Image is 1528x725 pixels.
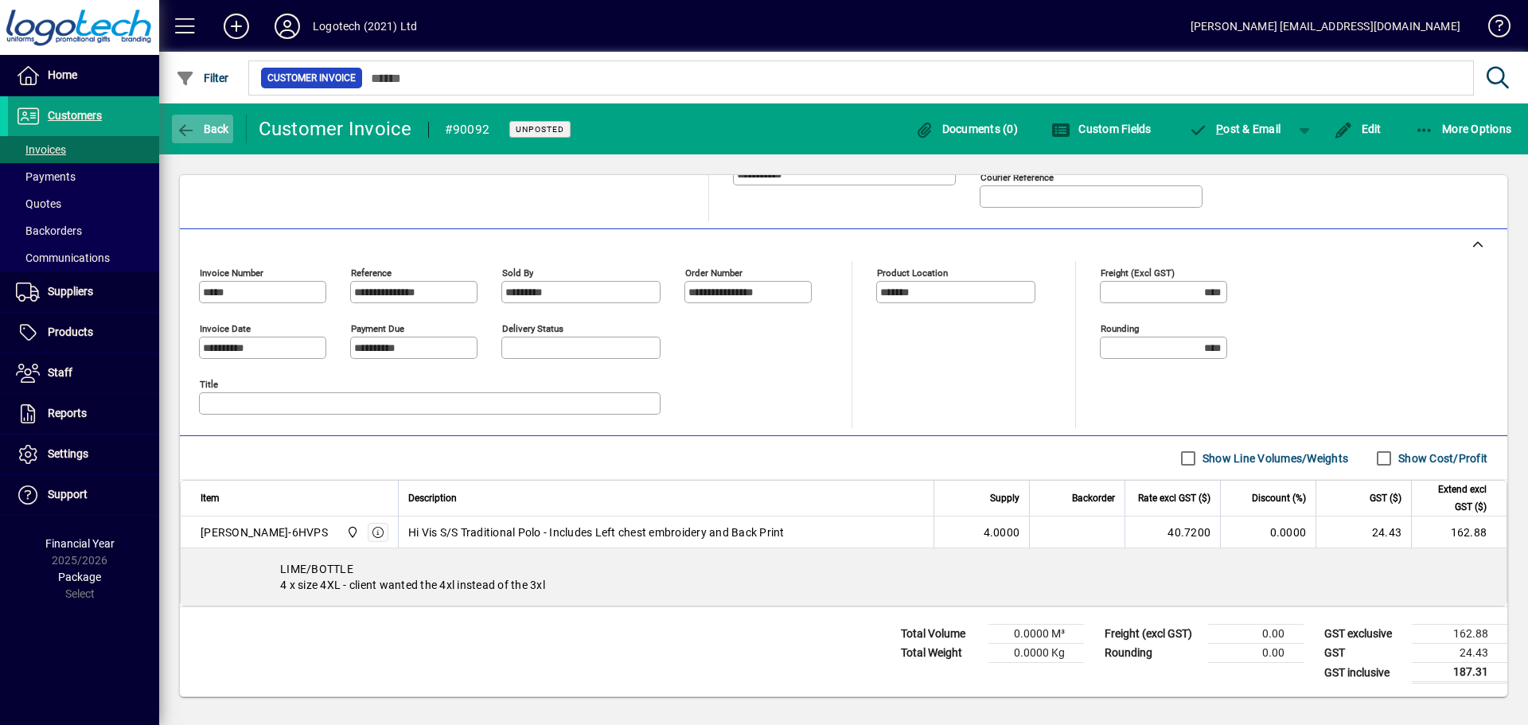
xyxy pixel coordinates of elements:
[176,72,229,84] span: Filter
[1072,489,1115,507] span: Backorder
[877,267,948,279] mat-label: Product location
[516,124,564,134] span: Unposted
[988,625,1084,644] td: 0.0000 M³
[48,68,77,81] span: Home
[1316,644,1412,663] td: GST
[1412,663,1507,683] td: 187.31
[159,115,247,143] app-page-header-button: Back
[172,115,233,143] button: Back
[1199,450,1348,466] label: Show Line Volumes/Weights
[351,323,404,334] mat-label: Payment due
[1421,481,1487,516] span: Extend excl GST ($)
[16,143,66,156] span: Invoices
[1135,524,1210,540] div: 40.7200
[984,524,1020,540] span: 4.0000
[1097,625,1208,644] td: Freight (excl GST)
[408,489,457,507] span: Description
[1412,644,1507,663] td: 24.43
[200,379,218,390] mat-label: Title
[1316,625,1412,644] td: GST exclusive
[16,224,82,237] span: Backorders
[16,251,110,264] span: Communications
[1476,3,1508,55] a: Knowledge Base
[200,267,263,279] mat-label: Invoice number
[408,524,785,540] span: Hi Vis S/S Traditional Polo - Includes Left chest embroidery and Back Print
[8,163,159,190] a: Payments
[8,244,159,271] a: Communications
[351,267,392,279] mat-label: Reference
[980,172,1054,183] mat-label: Courier Reference
[893,625,988,644] td: Total Volume
[172,64,233,92] button: Filter
[181,548,1507,606] div: LIME/BOTTLE 4 x size 4XL - client wanted the 4xl instead of the 3xl
[16,197,61,210] span: Quotes
[1208,644,1304,663] td: 0.00
[1411,516,1507,548] td: 162.88
[1047,115,1156,143] button: Custom Fields
[45,537,115,550] span: Financial Year
[1101,267,1175,279] mat-label: Freight (excl GST)
[313,14,417,39] div: Logotech (2021) Ltd
[685,267,743,279] mat-label: Order number
[1101,323,1139,334] mat-label: Rounding
[988,644,1084,663] td: 0.0000 Kg
[1411,115,1516,143] button: More Options
[1334,123,1382,135] span: Edit
[201,524,328,540] div: [PERSON_NAME]-6HVPS
[8,435,159,474] a: Settings
[502,323,563,334] mat-label: Delivery status
[48,325,93,338] span: Products
[1415,123,1512,135] span: More Options
[1316,663,1412,683] td: GST inclusive
[8,475,159,515] a: Support
[910,115,1022,143] button: Documents (0)
[893,644,988,663] td: Total Weight
[48,285,93,298] span: Suppliers
[48,109,102,122] span: Customers
[58,571,101,583] span: Package
[8,272,159,312] a: Suppliers
[1097,644,1208,663] td: Rounding
[16,170,76,183] span: Payments
[176,123,229,135] span: Back
[990,489,1019,507] span: Supply
[502,267,533,279] mat-label: Sold by
[8,353,159,393] a: Staff
[1181,115,1289,143] button: Post & Email
[914,123,1018,135] span: Documents (0)
[48,488,88,501] span: Support
[1189,123,1281,135] span: ost & Email
[48,366,72,379] span: Staff
[200,323,251,334] mat-label: Invoice date
[445,117,490,142] div: #90092
[201,489,220,507] span: Item
[1252,489,1306,507] span: Discount (%)
[1208,625,1304,644] td: 0.00
[1216,123,1223,135] span: P
[1220,516,1316,548] td: 0.0000
[8,313,159,353] a: Products
[211,12,262,41] button: Add
[1051,123,1152,135] span: Custom Fields
[1316,516,1411,548] td: 24.43
[259,116,412,142] div: Customer Invoice
[8,190,159,217] a: Quotes
[8,56,159,95] a: Home
[262,12,313,41] button: Profile
[1138,489,1210,507] span: Rate excl GST ($)
[8,217,159,244] a: Backorders
[1191,14,1460,39] div: [PERSON_NAME] [EMAIL_ADDRESS][DOMAIN_NAME]
[342,524,361,541] span: Central
[48,447,88,460] span: Settings
[8,136,159,163] a: Invoices
[1330,115,1386,143] button: Edit
[1395,450,1487,466] label: Show Cost/Profit
[8,394,159,434] a: Reports
[1370,489,1401,507] span: GST ($)
[48,407,87,419] span: Reports
[267,70,356,86] span: Customer Invoice
[1412,625,1507,644] td: 162.88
